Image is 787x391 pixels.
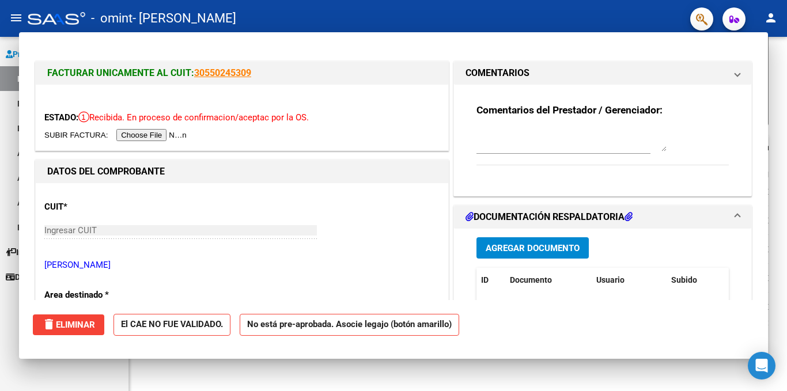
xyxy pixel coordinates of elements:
span: Prestadores / Proveedores [6,48,111,60]
datatable-header-cell: Documento [505,268,592,293]
datatable-header-cell: Usuario [592,268,667,293]
span: - [PERSON_NAME] [133,6,236,31]
span: ESTADO: [44,112,78,123]
h1: DOCUMENTACIÓN RESPALDATORIA [466,210,633,224]
mat-expansion-panel-header: COMENTARIOS [454,62,751,85]
p: Area destinado * [44,288,163,302]
mat-icon: person [764,11,778,25]
strong: DATOS DEL COMPROBANTE [47,166,165,177]
strong: Comentarios del Prestador / Gerenciador: [476,104,663,116]
strong: No está pre-aprobada. Asocie legajo (botón amarillo) [240,314,459,336]
span: Eliminar [42,320,95,330]
span: ID [481,275,489,284]
button: Agregar Documento [476,237,589,259]
datatable-header-cell: Acción [724,268,782,293]
h1: COMENTARIOS [466,66,529,80]
div: Open Intercom Messenger [748,352,775,379]
span: - omint [91,6,133,31]
span: Agregar Documento [486,243,580,253]
div: COMENTARIOS [454,85,751,196]
span: FACTURAR UNICAMENTE AL CUIT: [47,67,194,78]
span: Instructivos [6,246,59,259]
span: Subido [671,275,697,284]
span: Datos de contacto [6,271,81,283]
span: Usuario [596,275,625,284]
mat-icon: menu [9,11,23,25]
datatable-header-cell: ID [476,268,505,293]
a: 30550245309 [194,67,251,78]
p: [PERSON_NAME] [44,259,440,272]
strong: El CAE NO FUE VALIDADO. [113,314,230,336]
p: CUIT [44,200,163,214]
span: Recibida. En proceso de confirmacion/aceptac por la OS. [78,112,309,123]
button: Eliminar [33,314,104,335]
datatable-header-cell: Subido [667,268,724,293]
span: Documento [510,275,552,284]
mat-icon: delete [42,317,56,331]
mat-expansion-panel-header: DOCUMENTACIÓN RESPALDATORIA [454,206,751,229]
